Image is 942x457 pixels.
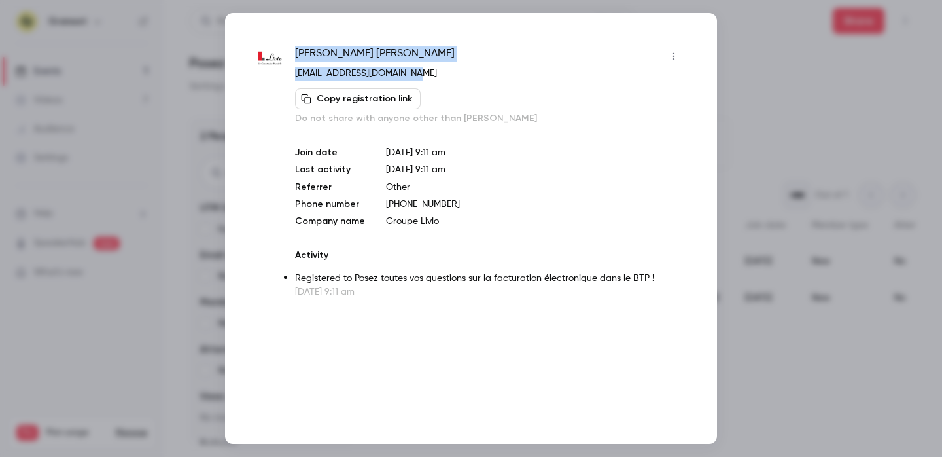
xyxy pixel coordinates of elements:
p: Company name [295,215,365,228]
span: [DATE] 9:11 am [386,165,445,174]
p: Other [386,181,684,194]
p: [PHONE_NUMBER] [386,198,684,211]
p: Last activity [295,163,365,177]
p: [DATE] 9:11 am [295,285,684,299]
a: Posez toutes vos questions sur la facturation électronique dans le BTP ! [355,274,654,283]
p: Referrer [295,181,365,194]
p: Registered to [295,272,684,285]
p: Activity [295,249,684,262]
span: [PERSON_NAME] [PERSON_NAME] [295,46,455,67]
img: groupe-livio.com [258,47,282,71]
p: Join date [295,146,365,159]
p: Phone number [295,198,365,211]
p: [DATE] 9:11 am [386,146,684,159]
p: Do not share with anyone other than [PERSON_NAME] [295,112,684,125]
p: Groupe Livio [386,215,684,228]
button: Copy registration link [295,88,421,109]
a: [EMAIL_ADDRESS][DOMAIN_NAME] [295,69,437,78]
